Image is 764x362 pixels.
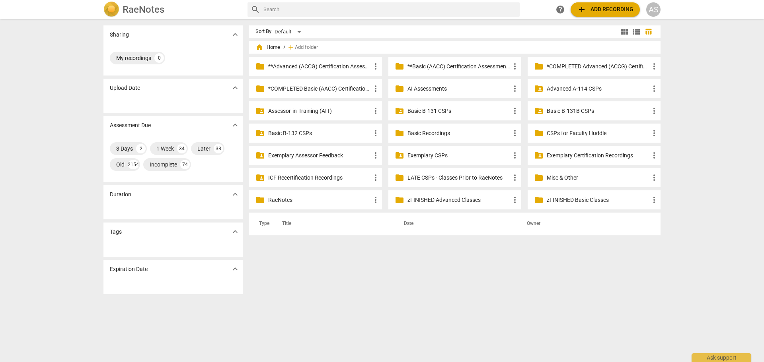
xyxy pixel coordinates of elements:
[371,106,380,116] span: more_vert
[116,54,151,62] div: My recordings
[371,195,380,205] span: more_vert
[510,106,520,116] span: more_vert
[371,62,380,71] span: more_vert
[510,84,520,93] span: more_vert
[517,213,652,235] th: Owner
[395,84,404,93] span: folder
[407,85,510,93] p: AI Assessments
[547,62,649,71] p: *COMPLETED Advanced (ACCG) Certification Assessments
[268,62,371,71] p: **Advanced (ACCG) Certification Assessments
[180,160,190,169] div: 74
[534,128,544,138] span: folder
[510,62,520,71] span: more_vert
[103,2,119,17] img: Logo
[230,120,240,130] span: expand_more
[534,151,544,160] span: folder_shared
[255,128,265,138] span: folder_shared
[251,5,260,14] span: search
[156,145,174,153] div: 1 Week
[395,151,404,160] span: folder_shared
[395,195,404,205] span: folder
[229,29,241,41] button: Show more
[395,173,404,182] span: folder
[229,188,241,200] button: Show more
[110,228,122,236] p: Tags
[255,195,265,205] span: folder
[407,174,510,182] p: LATE CSPs - Classes Prior to RaeNotes
[547,196,649,204] p: zFINISHED Basic Classes
[255,43,280,51] span: Home
[177,144,187,153] div: 34
[547,174,649,182] p: Misc & Other
[230,83,240,93] span: expand_more
[283,45,285,50] span: /
[110,121,151,130] p: Assessment Due
[230,264,240,274] span: expand_more
[407,129,510,137] p: Basic Recordings
[555,5,565,14] span: help
[255,151,265,160] span: folder_shared
[255,29,271,35] div: Sort By
[407,196,510,204] p: zFINISHED Advanced Classes
[510,151,520,160] span: more_vert
[255,43,263,51] span: home
[534,173,544,182] span: folder
[645,28,652,35] span: table_chart
[547,107,649,115] p: Basic B-131B CSPs
[230,30,240,39] span: expand_more
[371,128,380,138] span: more_vert
[371,151,380,160] span: more_vert
[110,84,140,92] p: Upload Date
[395,62,404,71] span: folder
[268,151,371,160] p: Exemplary Assessor Feedback
[553,2,567,17] a: Help
[136,144,146,153] div: 2
[510,195,520,205] span: more_vert
[547,129,649,137] p: CSPs for Faculty Huddle
[571,2,640,17] button: Upload
[649,173,659,182] span: more_vert
[649,151,659,160] span: more_vert
[116,145,133,153] div: 3 Days
[229,82,241,94] button: Show more
[649,62,659,71] span: more_vert
[630,26,642,38] button: List view
[123,4,164,15] h2: RaeNotes
[646,2,661,17] button: AS
[154,53,164,63] div: 0
[371,173,380,182] span: more_vert
[395,106,404,116] span: folder_shared
[371,84,380,93] span: more_vert
[255,84,265,93] span: folder
[229,263,241,275] button: Show more
[268,174,371,182] p: ICF Recertification Recordings
[287,43,295,51] span: add
[268,107,371,115] p: Assessor-in-Training (AIT)
[255,62,265,71] span: folder
[110,190,131,199] p: Duration
[214,144,223,153] div: 38
[197,145,210,153] div: Later
[273,213,394,235] th: Title
[510,173,520,182] span: more_vert
[577,5,587,14] span: add
[534,195,544,205] span: folder
[268,196,371,204] p: RaeNotes
[649,195,659,205] span: more_vert
[510,128,520,138] span: more_vert
[110,31,129,39] p: Sharing
[534,62,544,71] span: folder
[255,106,265,116] span: folder_shared
[649,106,659,116] span: more_vert
[229,226,241,238] button: Show more
[268,85,371,93] p: *COMPLETED Basic (AACC) Certification Assessments
[230,190,240,199] span: expand_more
[620,27,629,37] span: view_module
[275,25,304,38] div: Default
[631,27,641,37] span: view_list
[229,119,241,131] button: Show more
[150,161,177,168] div: Incomplete
[128,160,139,169] div: 2154
[547,85,649,93] p: Advanced A-114 CSPs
